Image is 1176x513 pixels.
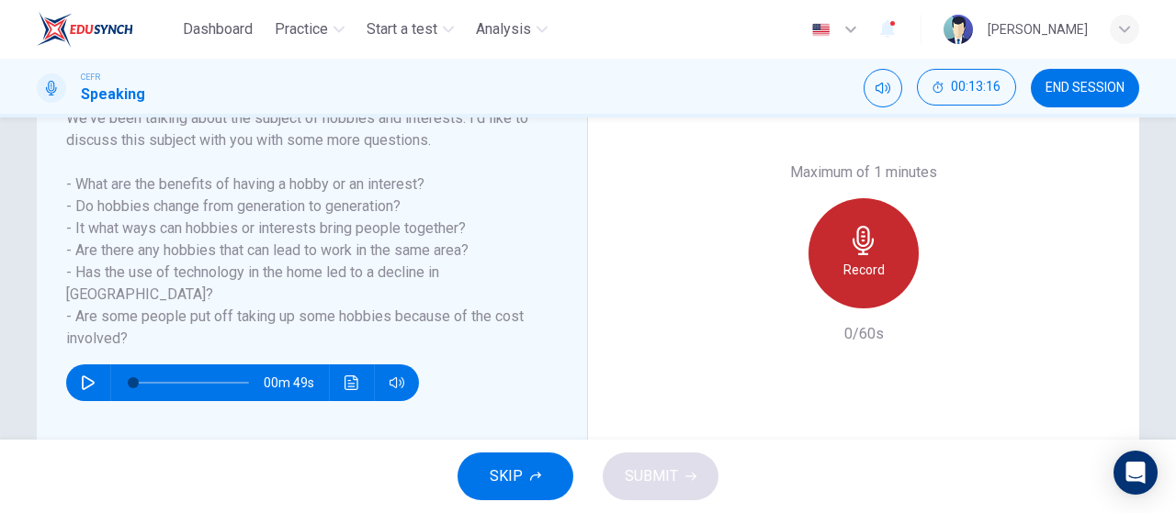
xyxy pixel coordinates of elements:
span: Practice [275,18,328,40]
span: Start a test [367,18,437,40]
button: Dashboard [175,13,260,46]
img: EduSynch logo [37,11,133,48]
button: END SESSION [1031,69,1139,107]
button: Click to see the audio transcription [337,364,367,401]
h6: 0/60s [844,323,884,345]
div: [PERSON_NAME] [988,18,1088,40]
h6: Maximum of 1 minutes [790,162,937,184]
button: 00:13:16 [917,69,1016,106]
h6: Record [843,259,885,281]
button: Analysis [469,13,555,46]
span: 00m 49s [264,364,329,401]
div: Open Intercom Messenger [1114,451,1158,495]
span: END SESSION [1046,81,1125,95]
span: Analysis [476,18,531,40]
h6: We've been talking about the subject of hobbies and interests. I'd like to discuss this subject w... [66,107,536,350]
button: Start a test [359,13,461,46]
button: Practice [267,13,352,46]
span: CEFR [81,71,100,84]
img: Profile picture [944,15,973,44]
div: Hide [917,69,1016,107]
span: SKIP [490,463,523,489]
button: SKIP [458,452,573,500]
span: 00:13:16 [951,80,1001,95]
button: Record [808,198,919,308]
a: EduSynch logo [37,11,175,48]
span: Dashboard [183,18,253,40]
div: Mute [864,69,902,107]
h1: Speaking [81,84,145,106]
img: en [809,23,832,37]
